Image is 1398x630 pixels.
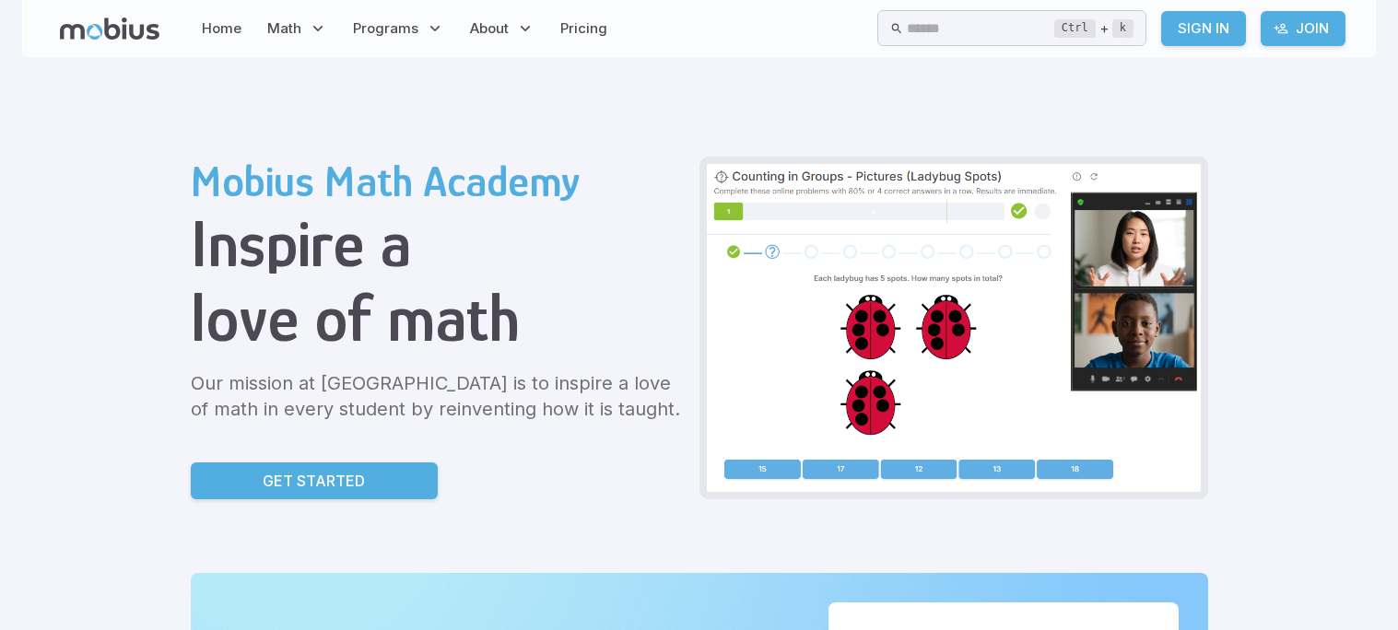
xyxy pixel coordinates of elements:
[191,281,685,356] h1: love of math
[555,7,613,50] a: Pricing
[470,18,509,39] span: About
[1261,11,1345,46] a: Join
[1054,19,1096,38] kbd: Ctrl
[1054,17,1134,40] div: +
[1112,19,1134,38] kbd: k
[191,157,685,206] h2: Mobius Math Academy
[267,18,301,39] span: Math
[353,18,418,39] span: Programs
[191,462,438,499] a: Get Started
[263,470,365,492] p: Get Started
[191,206,685,281] h1: Inspire a
[707,164,1201,492] img: Grade 2 Class
[1161,11,1246,46] a: Sign In
[196,7,247,50] a: Home
[191,370,685,422] p: Our mission at [GEOGRAPHIC_DATA] is to inspire a love of math in every student by reinventing how...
